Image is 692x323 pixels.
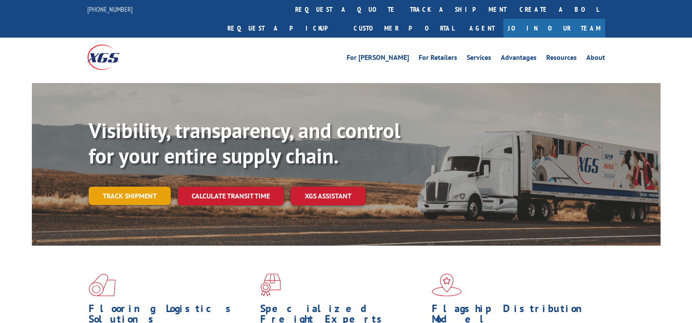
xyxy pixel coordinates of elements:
a: Request a pickup [221,19,347,38]
a: [PHONE_NUMBER] [87,5,133,14]
img: xgs-icon-focused-on-flooring-red [260,274,281,296]
a: For [PERSON_NAME] [347,54,409,64]
a: Services [467,54,491,64]
a: For Retailers [419,54,457,64]
b: Visibility, transparency, and control for your entire supply chain. [89,117,400,169]
a: Advantages [501,54,537,64]
img: xgs-icon-flagship-distribution-model-red [432,274,462,296]
a: Track shipment [89,187,171,205]
a: Join Our Team [503,19,605,38]
a: XGS ASSISTANT [291,187,365,205]
a: Customer Portal [347,19,461,38]
a: Agent [461,19,503,38]
img: xgs-icon-total-supply-chain-intelligence-red [89,274,116,296]
a: Resources [546,54,577,64]
a: Calculate transit time [178,187,284,205]
a: About [586,54,605,64]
